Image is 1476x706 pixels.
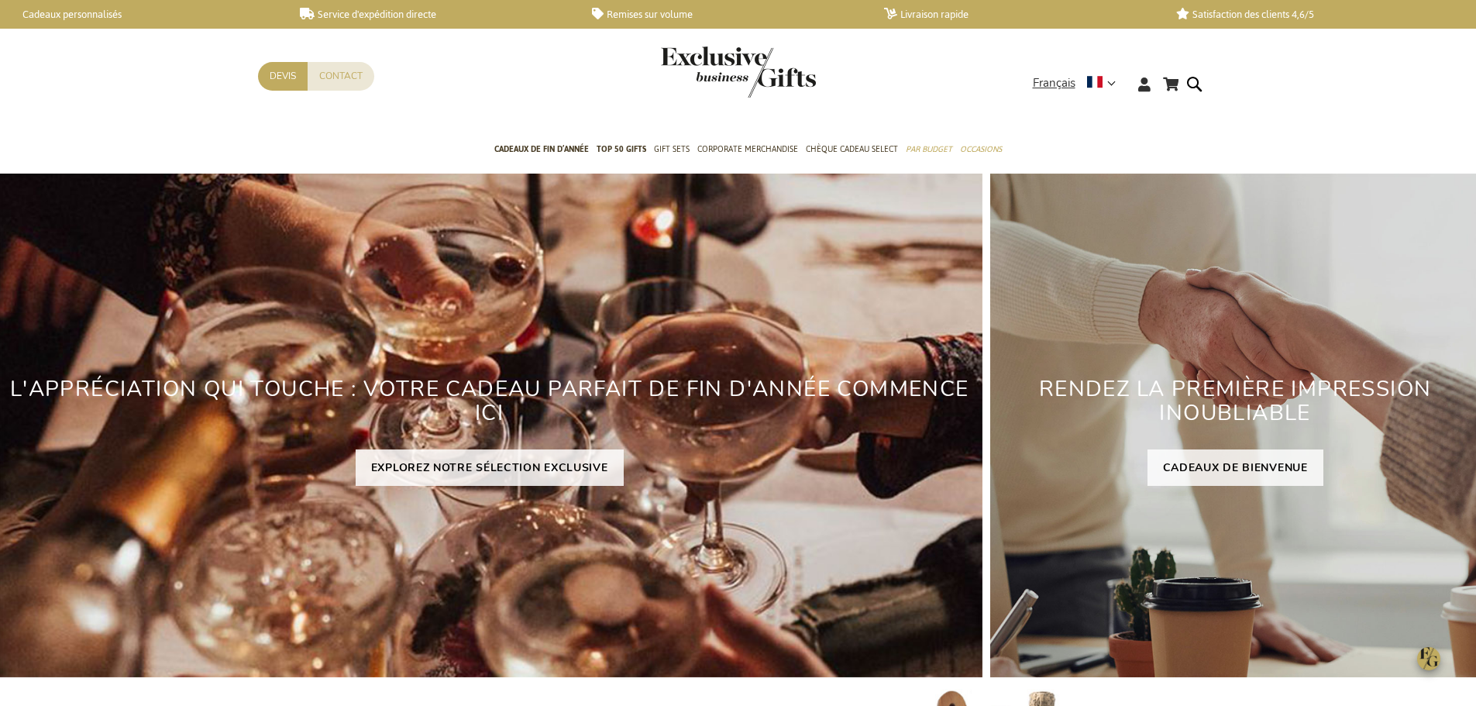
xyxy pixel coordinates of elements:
span: Chèque Cadeau Select [806,141,898,157]
span: Par budget [906,141,952,157]
a: Service d'expédition directe [300,8,567,21]
a: Contact [308,62,374,91]
span: Gift Sets [654,141,690,157]
a: Devis [258,62,308,91]
a: EXPLOREZ NOTRE SÉLECTION EXCLUSIVE [356,449,624,486]
div: Français [1033,74,1126,92]
a: Satisfaction des clients 4,6/5 [1176,8,1443,21]
span: Occasions [960,141,1002,157]
span: TOP 50 Gifts [597,141,646,157]
img: Exclusive Business gifts logo [661,46,816,98]
a: CADEAUX DE BIENVENUE [1147,449,1323,486]
span: Cadeaux de fin d’année [494,141,589,157]
span: Corporate Merchandise [697,141,798,157]
span: Français [1033,74,1075,92]
a: Remises sur volume [592,8,859,21]
a: Cadeaux personnalisés [8,8,275,21]
a: store logo [661,46,738,98]
a: Livraison rapide [884,8,1151,21]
